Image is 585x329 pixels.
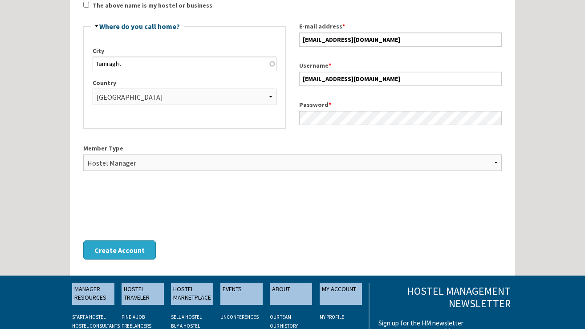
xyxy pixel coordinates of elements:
[83,144,502,153] label: Member Type
[299,72,502,86] input: Spaces are allowed; punctuation is not allowed except for periods, hyphens, apostrophes, and unde...
[220,283,263,305] a: EVENTS
[93,1,212,10] label: The above name is my hostel or business
[376,285,511,311] h3: Hostel Management Newsletter
[83,192,219,227] iframe: reCAPTCHA
[99,22,180,31] a: Where do you call home?
[299,100,502,110] label: Password
[72,314,106,320] a: START A HOSTEL
[299,22,502,31] label: E-mail address
[320,283,362,305] a: MY ACCOUNT
[122,323,151,329] a: FREELANCERS
[342,22,345,30] span: This field is required.
[270,323,298,329] a: OUR HISTORY
[93,78,276,88] label: Country
[171,283,213,305] a: HOSTEL MARKETPLACE
[320,314,344,320] a: My Profile
[122,314,145,320] a: FIND A JOB
[83,240,156,260] button: Create Account
[270,283,312,305] a: ABOUT
[220,314,259,320] a: UNCONFERENCES
[329,61,331,69] span: This field is required.
[270,314,291,320] a: OUR TEAM
[329,101,331,109] span: This field is required.
[171,314,202,320] a: SELL A HOSTEL
[72,323,120,329] a: HOSTEL CONSULTANTS
[171,323,200,329] a: BUY A HOSTEL
[93,46,276,56] label: City
[122,283,164,305] a: HOSTEL TRAVELER
[299,61,502,70] label: Username
[72,283,114,305] a: MANAGER RESOURCES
